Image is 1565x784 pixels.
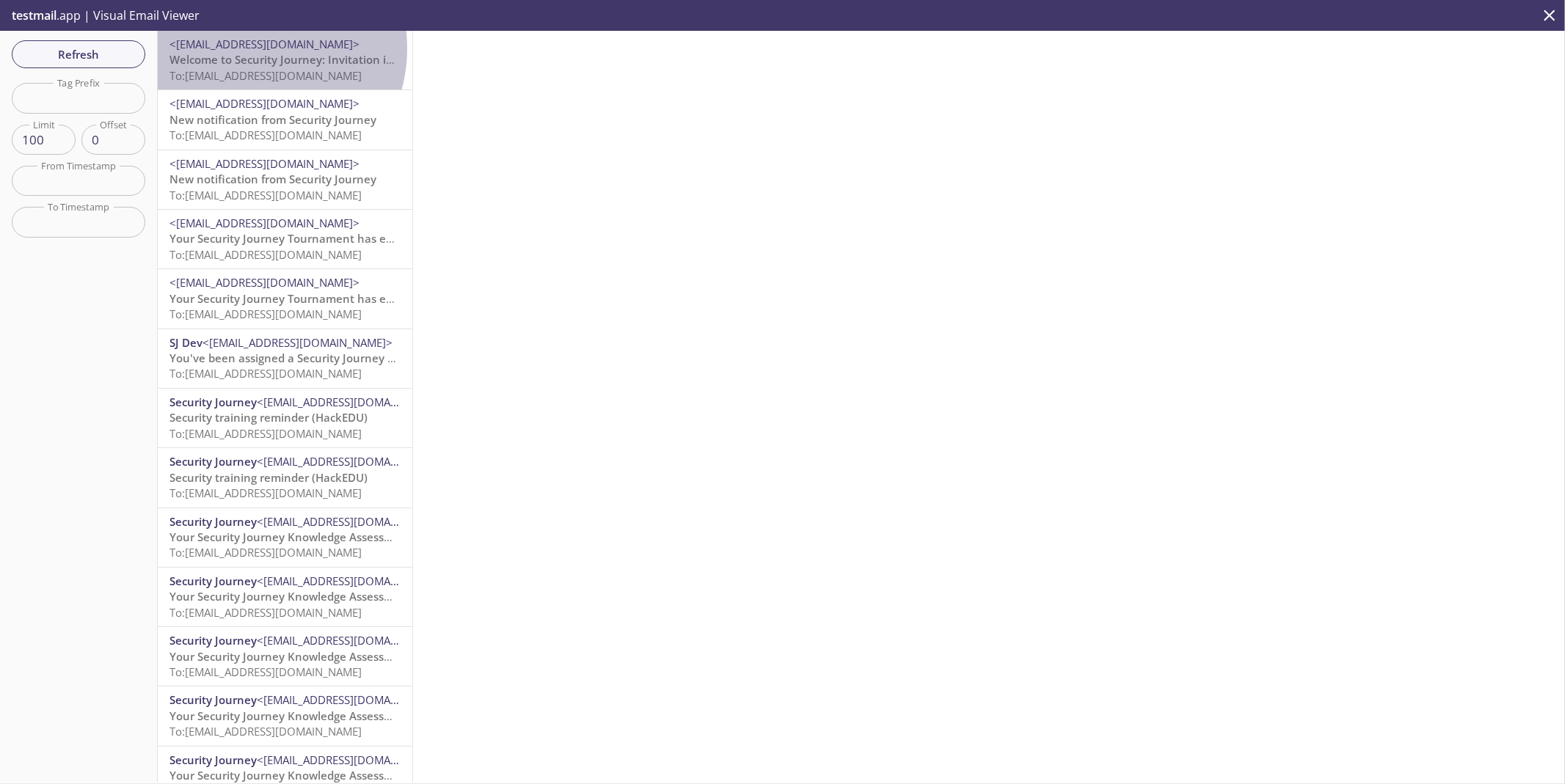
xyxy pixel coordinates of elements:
[12,40,145,68] button: Refresh
[158,329,412,388] div: SJ Dev<[EMAIL_ADDRESS][DOMAIN_NAME]>You've been assigned a Security Journey Knowledge AssessmentT...
[169,752,257,767] span: Security Journey
[169,530,467,544] span: Your Security Journey Knowledge Assessment is Waiting
[169,664,362,679] span: To: [EMAIL_ADDRESS][DOMAIN_NAME]
[257,574,447,588] span: <[EMAIL_ADDRESS][DOMAIN_NAME]>
[169,649,467,664] span: Your Security Journey Knowledge Assessment is Waiting
[158,448,412,507] div: Security Journey<[EMAIL_ADDRESS][DOMAIN_NAME]>Security training reminder (HackEDU)To:[EMAIL_ADDRE...
[169,366,362,381] span: To: [EMAIL_ADDRESS][DOMAIN_NAME]
[169,275,360,290] span: <[EMAIL_ADDRESS][DOMAIN_NAME]>
[169,454,257,469] span: Security Journey
[169,128,362,142] span: To: [EMAIL_ADDRESS][DOMAIN_NAME]
[169,307,362,321] span: To: [EMAIL_ADDRESS][DOMAIN_NAME]
[169,247,362,262] span: To: [EMAIL_ADDRESS][DOMAIN_NAME]
[257,395,447,409] span: <[EMAIL_ADDRESS][DOMAIN_NAME]>
[169,768,467,783] span: Your Security Journey Knowledge Assessment is Waiting
[158,31,412,89] div: <[EMAIL_ADDRESS][DOMAIN_NAME]>Welcome to Security Journey: Invitation instructionsTo:[EMAIL_ADDRE...
[169,156,360,171] span: <[EMAIL_ADDRESS][DOMAIN_NAME]>
[169,545,362,560] span: To: [EMAIL_ADDRESS][DOMAIN_NAME]
[158,686,412,745] div: Security Journey<[EMAIL_ADDRESS][DOMAIN_NAME]>Your Security Journey Knowledge Assessment is Waiti...
[158,568,412,626] div: Security Journey<[EMAIL_ADDRESS][DOMAIN_NAME]>Your Security Journey Knowledge Assessment is Waiti...
[169,470,368,485] span: Security training reminder (HackEDU)
[169,52,446,67] span: Welcome to Security Journey: Invitation instructions
[169,112,376,127] span: New notification from Security Journey
[169,486,362,500] span: To: [EMAIL_ADDRESS][DOMAIN_NAME]
[169,633,257,648] span: Security Journey
[257,633,447,648] span: <[EMAIL_ADDRESS][DOMAIN_NAME]>
[158,269,412,328] div: <[EMAIL_ADDRESS][DOMAIN_NAME]>Your Security Journey Tournament has endedTo:[EMAIL_ADDRESS][DOMAIN...
[257,454,447,469] span: <[EMAIL_ADDRESS][DOMAIN_NAME]>
[158,90,412,149] div: <[EMAIL_ADDRESS][DOMAIN_NAME]>New notification from Security JourneyTo:[EMAIL_ADDRESS][DOMAIN_NAME]
[158,627,412,686] div: Security Journey<[EMAIL_ADDRESS][DOMAIN_NAME]>Your Security Journey Knowledge Assessment is Waiti...
[158,150,412,209] div: <[EMAIL_ADDRESS][DOMAIN_NAME]>New notification from Security JourneyTo:[EMAIL_ADDRESS][DOMAIN_NAME]
[257,692,447,707] span: <[EMAIL_ADDRESS][DOMAIN_NAME]>
[169,68,362,83] span: To: [EMAIL_ADDRESS][DOMAIN_NAME]
[169,172,376,186] span: New notification from Security Journey
[158,508,412,567] div: Security Journey<[EMAIL_ADDRESS][DOMAIN_NAME]>Your Security Journey Knowledge Assessment is Waiti...
[169,335,203,350] span: SJ Dev
[169,231,413,246] span: Your Security Journey Tournament has ended
[169,216,360,230] span: <[EMAIL_ADDRESS][DOMAIN_NAME]>
[169,37,360,51] span: <[EMAIL_ADDRESS][DOMAIN_NAME]>
[169,708,467,723] span: Your Security Journey Knowledge Assessment is Waiting
[158,210,412,268] div: <[EMAIL_ADDRESS][DOMAIN_NAME]>Your Security Journey Tournament has endedTo:[EMAIL_ADDRESS][DOMAIN...
[169,574,257,588] span: Security Journey
[169,410,368,425] span: Security training reminder (HackEDU)
[169,605,362,620] span: To: [EMAIL_ADDRESS][DOMAIN_NAME]
[169,426,362,441] span: To: [EMAIL_ADDRESS][DOMAIN_NAME]
[203,335,393,350] span: <[EMAIL_ADDRESS][DOMAIN_NAME]>
[257,752,447,767] span: <[EMAIL_ADDRESS][DOMAIN_NAME]>
[169,351,512,365] span: You've been assigned a Security Journey Knowledge Assessment
[169,589,467,604] span: Your Security Journey Knowledge Assessment is Waiting
[257,514,447,529] span: <[EMAIL_ADDRESS][DOMAIN_NAME]>
[169,395,257,409] span: Security Journey
[169,692,257,707] span: Security Journey
[169,291,413,306] span: Your Security Journey Tournament has ended
[23,45,134,64] span: Refresh
[169,188,362,202] span: To: [EMAIL_ADDRESS][DOMAIN_NAME]
[12,7,56,23] span: testmail
[169,96,360,111] span: <[EMAIL_ADDRESS][DOMAIN_NAME]>
[169,724,362,739] span: To: [EMAIL_ADDRESS][DOMAIN_NAME]
[158,389,412,447] div: Security Journey<[EMAIL_ADDRESS][DOMAIN_NAME]>Security training reminder (HackEDU)To:[EMAIL_ADDRE...
[169,514,257,529] span: Security Journey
